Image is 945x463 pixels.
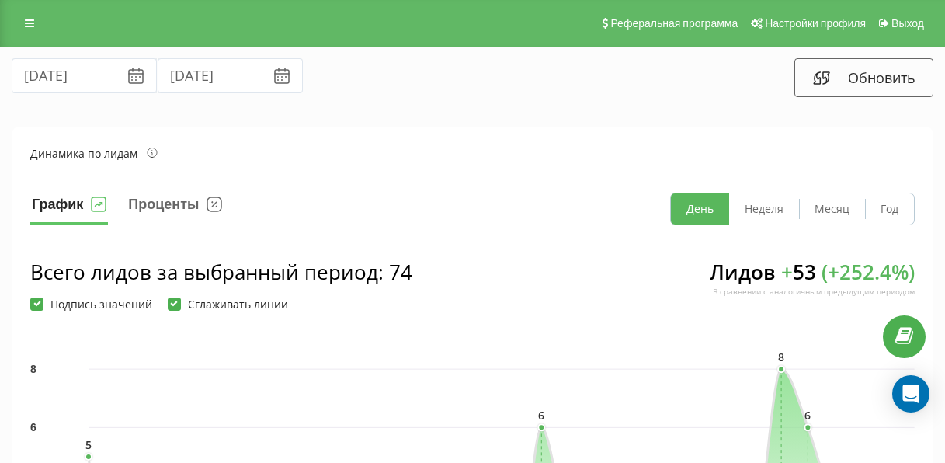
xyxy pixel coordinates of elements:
[30,298,152,311] label: Подпись значений
[127,193,224,225] button: Проценты
[30,421,36,433] text: 6
[168,298,288,311] label: Сглаживать линии
[794,58,933,97] button: Обновить
[30,363,36,375] text: 8
[778,350,784,364] text: 8
[710,286,915,297] div: В сравнении с аналогичным предыдущим периодом
[892,375,929,413] div: Open Intercom Messenger
[538,408,544,423] text: 6
[610,17,738,30] span: Реферальная программа
[85,437,92,452] text: 5
[765,17,866,30] span: Настройки профиля
[30,145,158,162] div: Динамика по лидам
[804,408,811,423] text: 6
[729,193,799,225] button: Неделя
[30,193,108,225] button: График
[822,258,915,286] span: ( + 252.4 %)
[671,193,729,225] button: День
[30,258,412,286] div: Всего лидов за выбранный период : 74
[799,193,865,225] button: Месяц
[710,258,915,311] div: Лидов 53
[891,17,924,30] span: Выход
[781,258,793,286] span: +
[865,193,914,225] button: Год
